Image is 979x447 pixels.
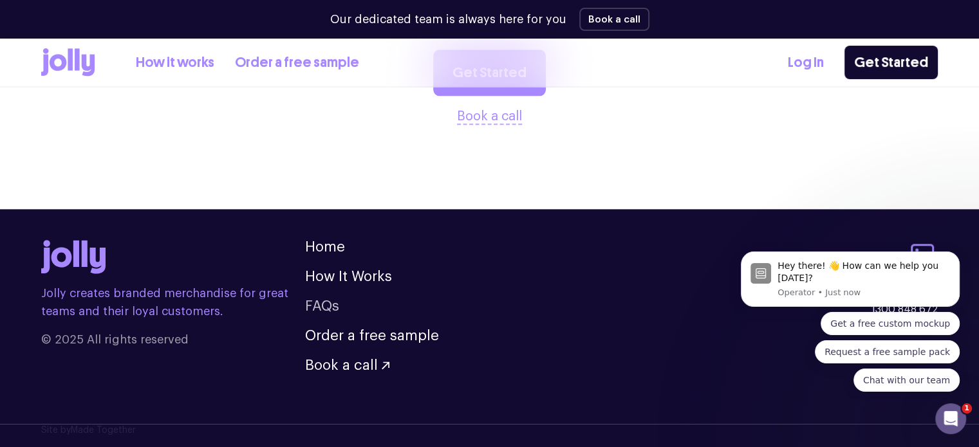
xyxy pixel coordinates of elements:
[844,46,938,79] a: Get Started
[41,424,938,437] p: Site by
[305,358,378,372] span: Book a call
[41,284,305,320] p: Jolly creates branded merchandise for great teams and their loyal customers.
[788,52,824,73] a: Log In
[305,358,389,372] button: Book a call
[136,52,214,73] a: How it works
[935,403,966,434] iframe: Intercom live chat
[962,403,972,414] span: 1
[305,299,339,313] a: FAQs
[579,8,649,31] button: Book a call
[41,331,305,349] span: © 2025 All rights reserved
[71,426,136,435] a: Made Together
[722,241,979,399] iframe: Intercom notifications message
[330,11,566,28] p: Our dedicated team is always here for you
[305,329,439,343] a: Order a free sample
[457,106,522,127] button: Book a call
[305,240,345,254] a: Home
[305,269,392,284] a: How It Works
[235,52,359,73] a: Order a free sample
